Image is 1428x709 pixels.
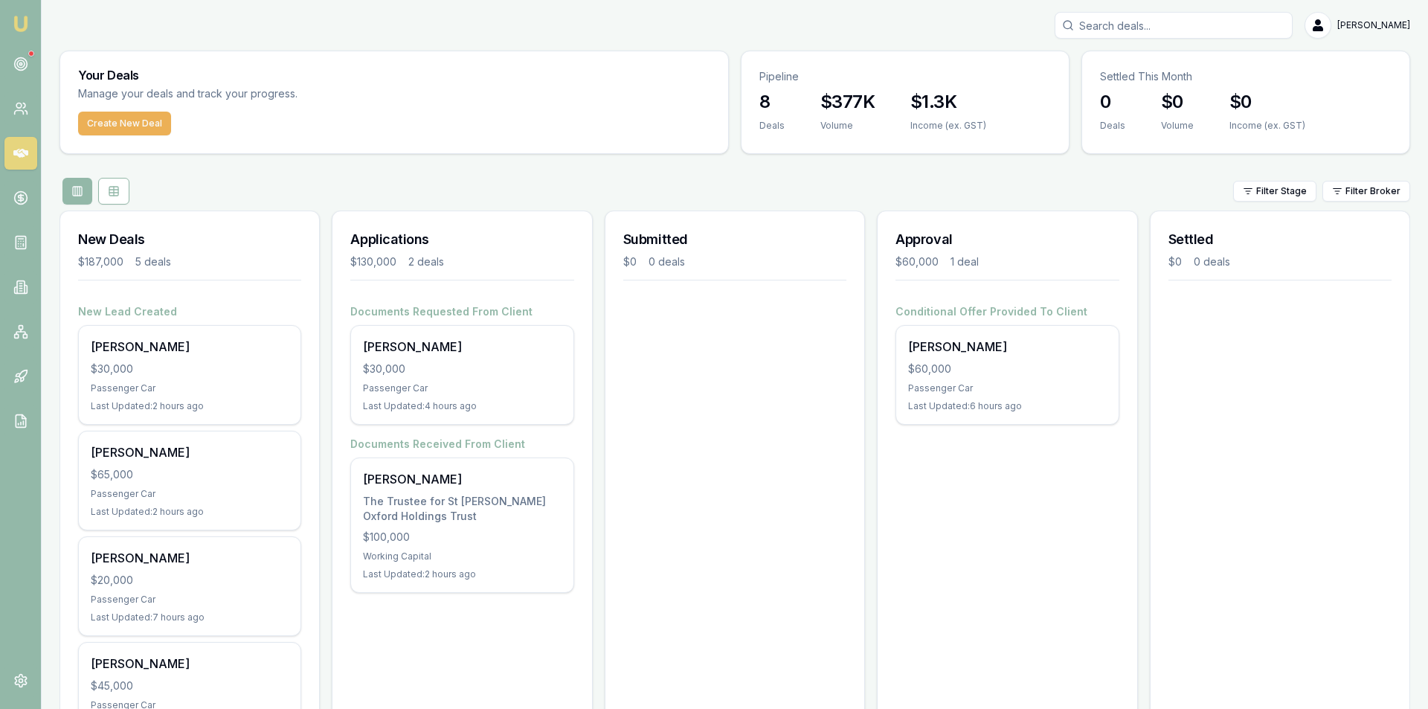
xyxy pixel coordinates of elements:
h3: Approval [895,229,1119,250]
div: Passenger Car [91,594,289,606]
img: emu-icon-u.png [12,15,30,33]
h4: New Lead Created [78,304,301,319]
span: [PERSON_NAME] [1337,19,1410,31]
p: Pipeline [759,69,1051,84]
h3: Settled [1168,229,1392,250]
p: Settled This Month [1100,69,1392,84]
h4: Documents Received From Client [350,437,573,452]
div: $130,000 [350,254,396,269]
h4: Documents Requested From Client [350,304,573,319]
div: [PERSON_NAME] [91,655,289,673]
div: [PERSON_NAME] [91,549,289,567]
div: 0 deals [1194,254,1230,269]
div: 0 deals [649,254,685,269]
h3: $0 [1161,90,1194,114]
div: Passenger Car [363,382,561,394]
div: Last Updated: 7 hours ago [91,612,289,623]
button: Filter Broker [1322,181,1410,202]
div: $30,000 [91,362,289,376]
div: [PERSON_NAME] [363,470,561,488]
div: Last Updated: 6 hours ago [908,400,1106,412]
h3: 0 [1100,90,1125,114]
h4: Conditional Offer Provided To Client [895,304,1119,319]
h3: $377K [820,90,875,114]
div: $187,000 [78,254,123,269]
div: $100,000 [363,530,561,545]
div: Last Updated: 2 hours ago [91,400,289,412]
div: $45,000 [91,678,289,693]
div: Passenger Car [908,382,1106,394]
div: Last Updated: 2 hours ago [91,506,289,518]
div: $60,000 [908,362,1106,376]
div: Last Updated: 4 hours ago [363,400,561,412]
h3: $0 [1229,90,1305,114]
div: [PERSON_NAME] [91,338,289,356]
button: Filter Stage [1233,181,1316,202]
p: Manage your deals and track your progress. [78,86,459,103]
span: Filter Stage [1256,185,1307,197]
div: $0 [623,254,637,269]
div: $20,000 [91,573,289,588]
div: $30,000 [363,362,561,376]
h3: Applications [350,229,573,250]
div: [PERSON_NAME] [908,338,1106,356]
div: [PERSON_NAME] [363,338,561,356]
div: Income (ex. GST) [910,120,986,132]
h3: $1.3K [910,90,986,114]
input: Search deals [1055,12,1293,39]
div: Passenger Car [91,382,289,394]
h3: Your Deals [78,69,710,81]
h3: Submitted [623,229,846,250]
div: $65,000 [91,467,289,482]
div: Passenger Car [91,488,289,500]
div: Working Capital [363,551,561,562]
div: Volume [1161,120,1194,132]
div: $0 [1168,254,1182,269]
div: 2 deals [408,254,444,269]
div: $60,000 [895,254,939,269]
div: [PERSON_NAME] [91,443,289,461]
div: 5 deals [135,254,171,269]
div: Last Updated: 2 hours ago [363,568,561,580]
div: 1 deal [951,254,979,269]
div: Income (ex. GST) [1229,120,1305,132]
span: Filter Broker [1345,185,1400,197]
h3: 8 [759,90,785,114]
div: The Trustee for St [PERSON_NAME] Oxford Holdings Trust [363,494,561,524]
div: Deals [759,120,785,132]
div: Volume [820,120,875,132]
button: Create New Deal [78,112,171,135]
div: Deals [1100,120,1125,132]
h3: New Deals [78,229,301,250]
